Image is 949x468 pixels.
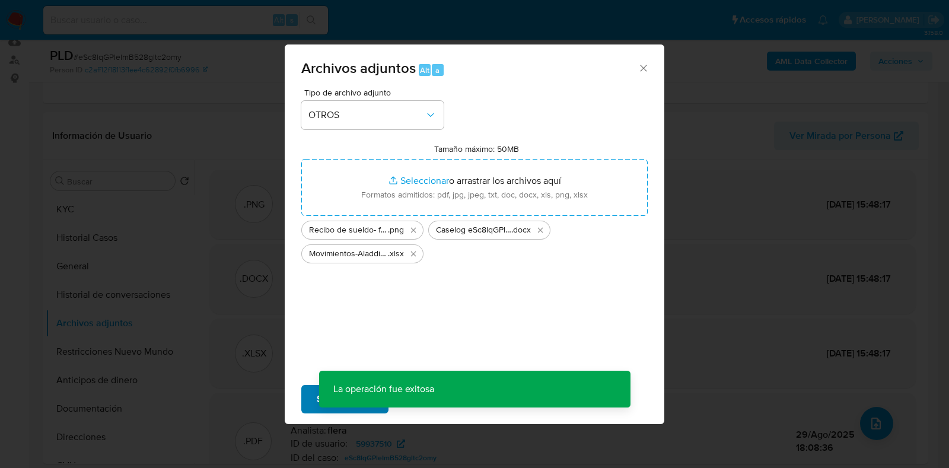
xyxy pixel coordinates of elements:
span: Archivos adjuntos [301,58,416,78]
span: Caselog eSc8lqGPleImB528gltc2omy_2025_08_18_21_38_37 [436,224,511,236]
span: Recibo de sueldo- febrero 2024 [309,224,388,236]
span: .png [388,224,404,236]
button: Cerrar [638,62,648,73]
span: OTROS [308,109,425,121]
button: Eliminar Recibo de sueldo- febrero 2024.png [406,223,421,237]
p: La operación fue exitosa [319,371,448,407]
ul: Archivos seleccionados [301,216,648,263]
span: .xlsx [388,248,404,260]
span: a [435,65,440,76]
button: Eliminar Movimientos-Aladdin- Walter Ariel Cosacow.xlsx [406,247,421,261]
span: Tipo de archivo adjunto [304,88,447,97]
span: Subir archivo [317,386,373,412]
button: Eliminar Caselog eSc8lqGPleImB528gltc2omy_2025_08_18_21_38_37.docx [533,223,547,237]
button: OTROS [301,101,444,129]
label: Tamaño máximo: 50MB [434,144,519,154]
span: Alt [420,65,429,76]
span: .docx [511,224,531,236]
span: Movimientos-Aladdin- [PERSON_NAME] [309,248,388,260]
button: Subir archivo [301,385,388,413]
span: Cancelar [409,386,447,412]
